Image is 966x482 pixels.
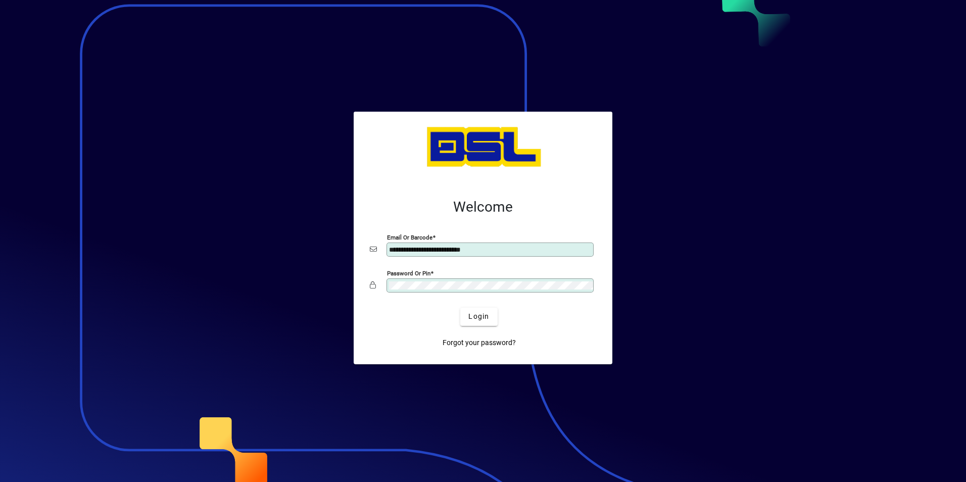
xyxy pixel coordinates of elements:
[370,199,596,216] h2: Welcome
[387,233,432,240] mat-label: Email or Barcode
[387,269,430,276] mat-label: Password or Pin
[439,334,520,352] a: Forgot your password?
[460,308,497,326] button: Login
[443,338,516,348] span: Forgot your password?
[468,311,489,322] span: Login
